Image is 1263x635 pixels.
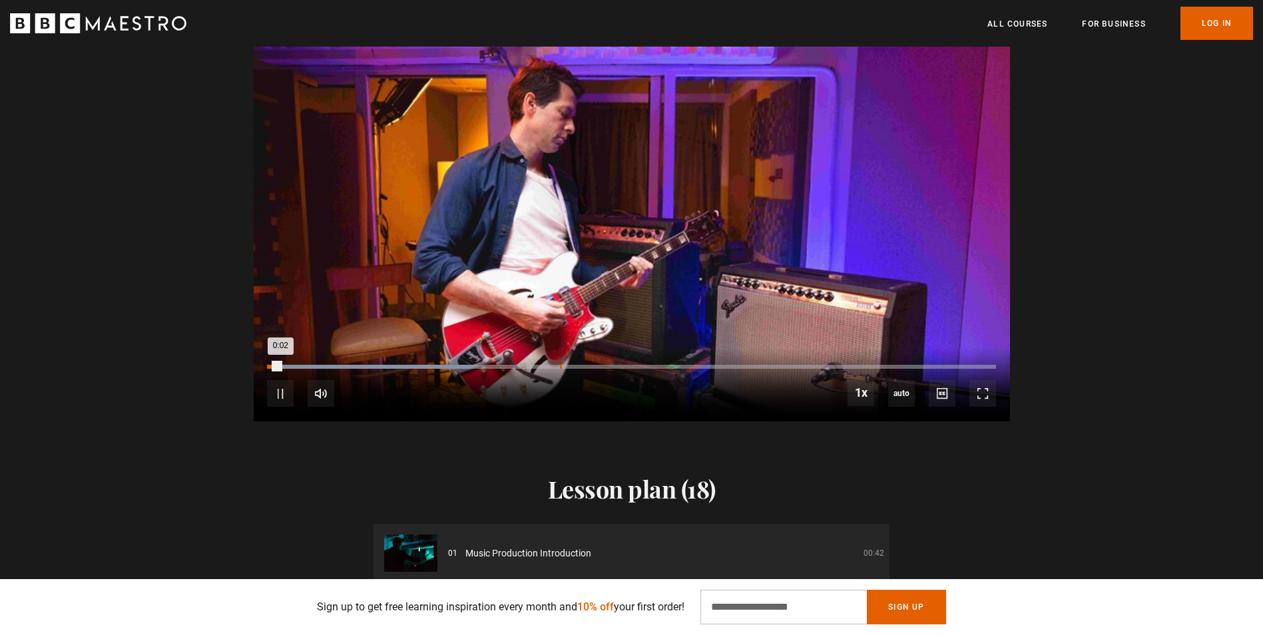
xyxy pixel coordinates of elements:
[864,547,884,559] p: 00:42
[888,380,915,407] span: auto
[374,475,889,503] h2: Lesson plan (18)
[577,600,614,613] span: 10% off
[888,380,915,407] div: Current quality: 720p
[848,379,874,406] button: Playback Rate
[987,17,1047,31] a: All Courses
[10,13,186,33] svg: BBC Maestro
[987,7,1253,40] nav: Primary
[1082,17,1145,31] a: For business
[1180,7,1253,40] a: Log In
[465,546,591,560] span: Music Production Introduction
[448,547,457,559] p: 01
[929,380,955,407] button: Captions
[867,590,945,624] button: Sign Up
[317,599,684,615] p: Sign up to get free learning inspiration every month and your first order!
[969,380,996,407] button: Fullscreen
[267,365,995,369] div: Progress Bar
[308,380,334,407] button: Mute
[267,380,294,407] button: Pause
